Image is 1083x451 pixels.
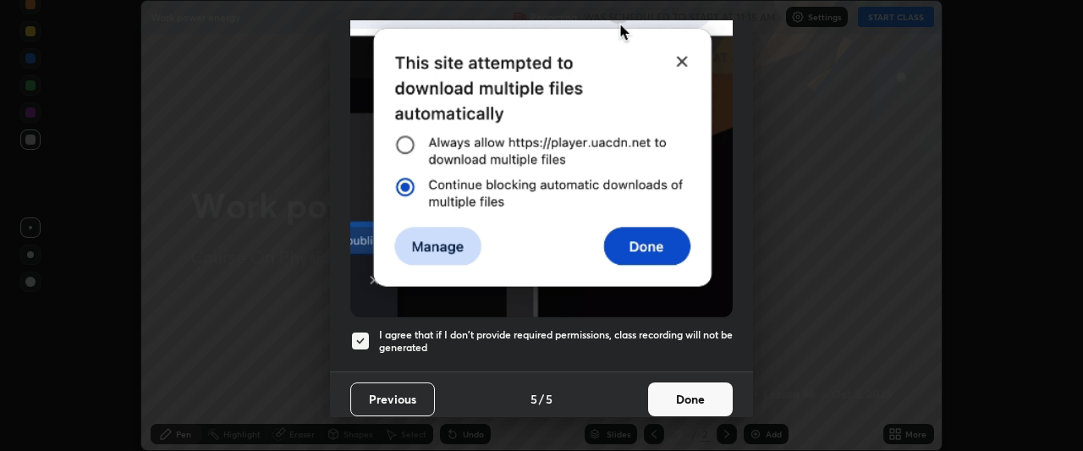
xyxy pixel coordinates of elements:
[379,328,733,355] h5: I agree that if I don't provide required permissions, class recording will not be generated
[531,390,537,408] h4: 5
[350,382,435,416] button: Previous
[546,390,552,408] h4: 5
[648,382,733,416] button: Done
[539,390,544,408] h4: /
